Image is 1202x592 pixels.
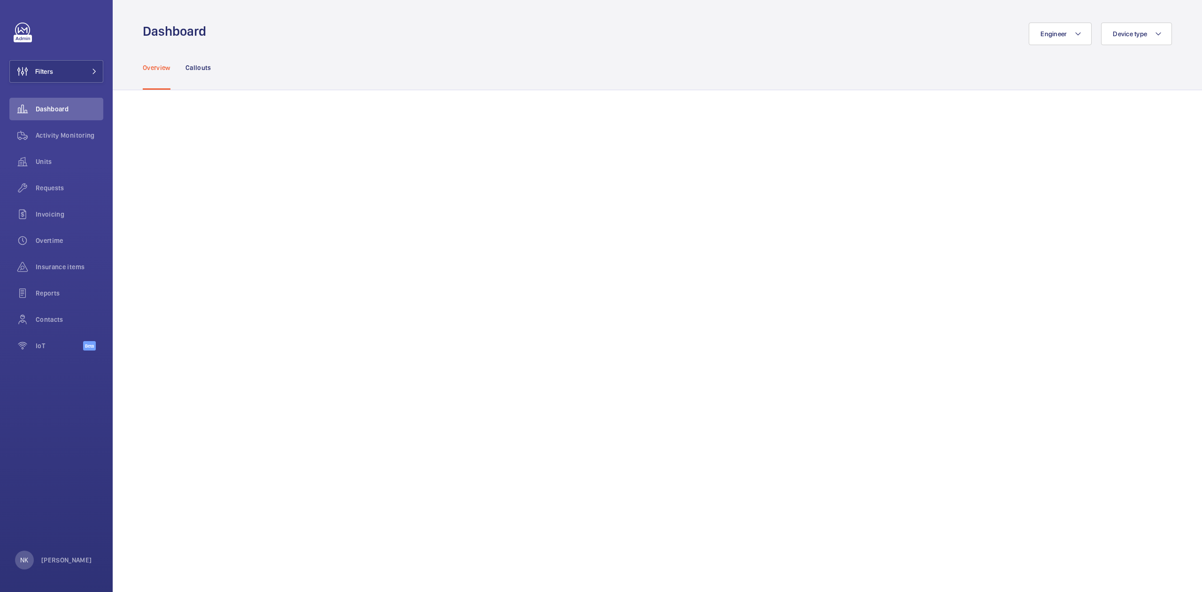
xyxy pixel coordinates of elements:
[185,63,211,72] p: Callouts
[41,555,92,565] p: [PERSON_NAME]
[36,131,103,140] span: Activity Monitoring
[36,183,103,193] span: Requests
[1101,23,1172,45] button: Device type
[1029,23,1092,45] button: Engineer
[36,315,103,324] span: Contacts
[36,341,83,351] span: IoT
[36,157,103,166] span: Units
[36,236,103,245] span: Overtime
[143,23,212,40] h1: Dashboard
[9,60,103,83] button: Filters
[36,288,103,298] span: Reports
[1040,30,1067,38] span: Engineer
[20,555,28,565] p: NK
[36,104,103,114] span: Dashboard
[36,262,103,272] span: Insurance items
[83,341,96,351] span: Beta
[36,210,103,219] span: Invoicing
[143,63,170,72] p: Overview
[35,67,53,76] span: Filters
[1113,30,1147,38] span: Device type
